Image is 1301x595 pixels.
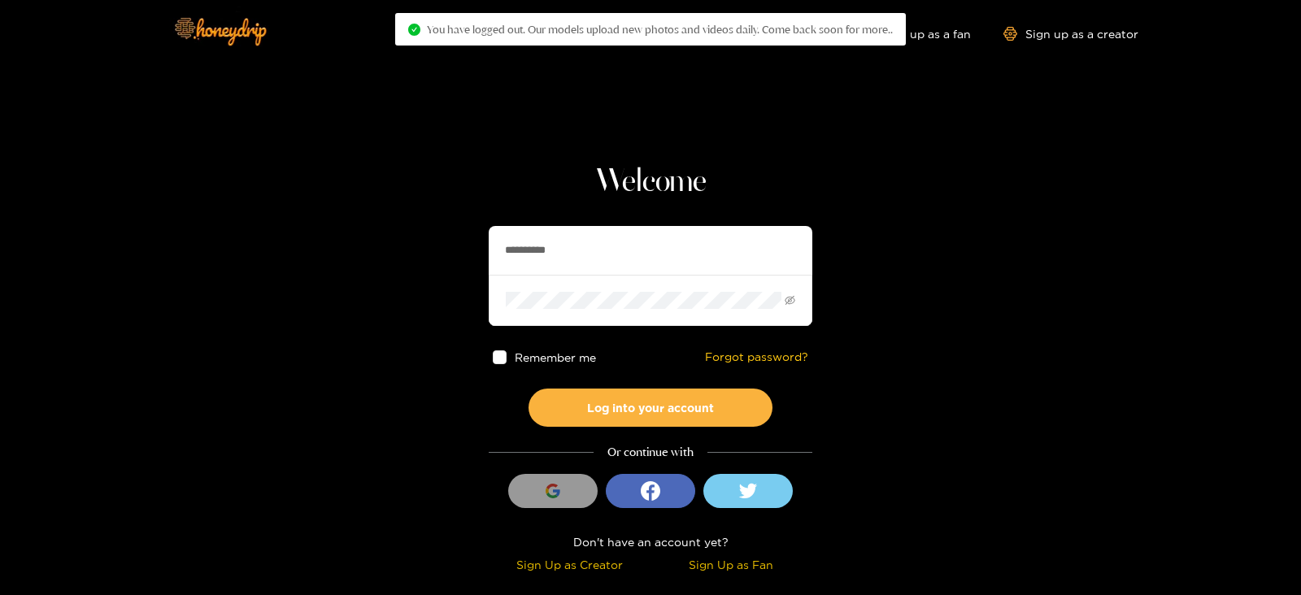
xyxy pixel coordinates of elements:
[655,555,808,574] div: Sign Up as Fan
[427,23,893,36] span: You have logged out. Our models upload new photos and videos daily. Come back soon for more..
[785,295,795,306] span: eye-invisible
[493,555,646,574] div: Sign Up as Creator
[489,443,812,462] div: Or continue with
[705,350,808,364] a: Forgot password?
[529,389,772,427] button: Log into your account
[515,351,596,363] span: Remember me
[408,24,420,36] span: check-circle
[859,27,971,41] a: Sign up as a fan
[489,163,812,202] h1: Welcome
[489,532,812,551] div: Don't have an account yet?
[1003,27,1138,41] a: Sign up as a creator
